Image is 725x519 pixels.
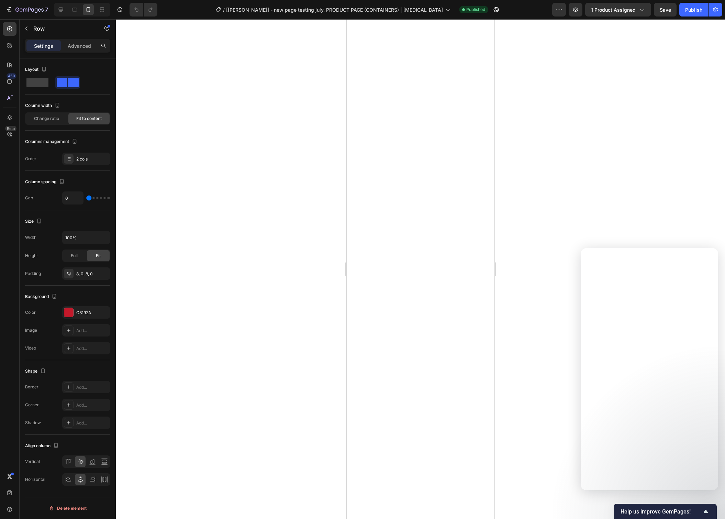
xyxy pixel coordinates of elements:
p: Settings [34,42,53,49]
button: Save [654,3,677,16]
div: Shadow [25,420,41,426]
div: Video [25,345,36,351]
div: Shape [25,367,47,376]
input: Auto [63,231,110,244]
button: Delete element [25,503,110,514]
div: Add... [76,420,109,426]
div: Width [25,234,36,241]
div: Add... [76,328,109,334]
button: 7 [3,3,51,16]
div: Image [25,327,37,333]
div: Height [25,253,38,259]
span: Full [71,253,78,259]
div: Add... [76,384,109,390]
p: Row [33,24,92,33]
div: Gap [25,195,33,201]
div: Order [25,156,36,162]
span: Published [466,7,485,13]
div: Corner [25,402,39,408]
div: 450 [7,73,16,79]
div: Padding [25,270,41,277]
div: C3192A [76,310,109,316]
div: Border [25,384,38,390]
span: Save [660,7,671,13]
div: Vertical [25,459,40,465]
span: Change ratio [34,115,59,122]
div: Horizontal [25,476,45,483]
div: Layout [25,65,48,74]
button: Show survey - Help us improve GemPages! [621,507,710,516]
span: [[PERSON_NAME]] - new page testing july. PRODUCT PAGE (CONTAINERS) | [MEDICAL_DATA] [226,6,443,13]
p: Advanced [68,42,91,49]
div: 2 cols [76,156,109,162]
p: 7 [45,5,48,14]
div: Align column [25,441,60,451]
button: 1 product assigned [585,3,651,16]
iframe: Intercom live chat [581,248,718,490]
div: Add... [76,402,109,408]
iframe: Intercom live chat [702,485,718,502]
div: 8, 0, 8, 0 [76,271,109,277]
div: Beta [5,126,16,131]
div: Delete element [49,504,87,512]
span: / [223,6,225,13]
input: Auto [63,192,83,204]
div: Column width [25,101,62,110]
div: Publish [685,6,702,13]
span: Help us improve GemPages! [621,508,702,515]
div: Column spacing [25,177,66,187]
iframe: Design area [347,19,494,519]
div: Background [25,292,58,301]
span: 1 product assigned [591,6,636,13]
button: Publish [679,3,708,16]
div: Size [25,217,43,226]
span: Fit to content [76,115,102,122]
div: Columns management [25,137,79,146]
div: Undo/Redo [130,3,157,16]
div: Color [25,309,36,316]
span: Fit [96,253,101,259]
div: Add... [76,345,109,352]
